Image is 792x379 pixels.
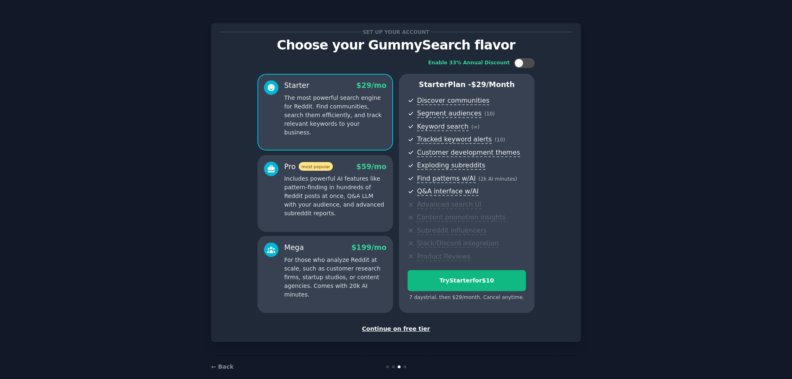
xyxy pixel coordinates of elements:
[484,111,495,117] span: ( 10 )
[417,226,486,235] span: Subreddit influencers
[284,94,387,137] p: The most powerful search engine for Reddit. Find communities, search them efficiently, and track ...
[471,124,480,130] span: ( ∞ )
[417,174,476,183] span: Find patterns w/AI
[284,242,304,253] div: Mega
[417,97,489,105] span: Discover communities
[284,162,333,172] div: Pro
[417,213,506,222] span: Content promotion insights
[356,81,387,89] span: $ 29 /mo
[356,162,387,171] span: $ 59 /mo
[417,122,469,131] span: Keyword search
[361,28,431,36] span: Set up your account
[408,294,526,301] div: 7 days trial, then $ 29 /month . Cancel anytime.
[428,59,510,67] div: Enable 33% Annual Discount
[408,80,526,90] p: Starter Plan -
[471,80,515,89] span: $ 29 /month
[220,38,572,52] p: Choose your GummySearch flavor
[211,363,233,370] a: ← Back
[478,176,517,182] span: ( 2k AI minutes )
[417,109,481,118] span: Segment audiences
[417,200,481,209] span: Advanced search UI
[408,276,526,285] div: Try Starter for $10
[417,187,478,196] span: Q&A interface w/AI
[417,252,470,261] span: Product Reviews
[284,80,309,91] div: Starter
[495,137,505,143] span: ( 10 )
[408,270,526,291] button: TryStarterfor$10
[299,162,333,171] span: most popular
[351,243,387,252] span: $ 199 /mo
[284,174,387,218] p: Includes powerful AI features like pattern-finding in hundreds of Reddit posts at once, Q&A LLM w...
[417,148,520,157] span: Customer development themes
[417,239,499,248] span: Slack/Discord integration
[417,135,492,144] span: Tracked keyword alerts
[220,325,572,333] div: Continue on free tier
[284,256,387,299] p: For those who analyze Reddit at scale, such as customer research firms, startup studios, or conte...
[417,161,485,170] span: Exploding subreddits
